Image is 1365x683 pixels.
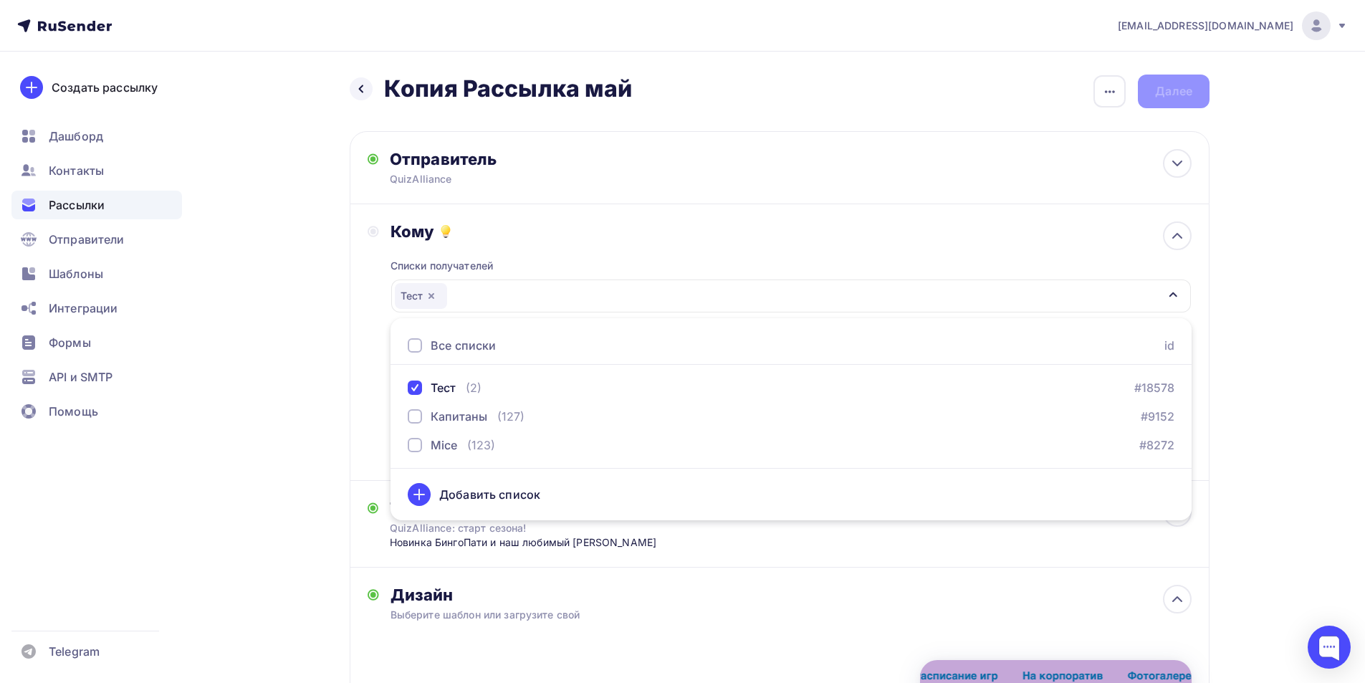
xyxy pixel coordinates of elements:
span: [EMAIL_ADDRESS][DOMAIN_NAME] [1118,19,1293,33]
div: (123) [467,436,495,454]
div: Капитаны [431,408,487,425]
div: Тема [390,498,673,518]
a: [EMAIL_ADDRESS][DOMAIN_NAME] [1118,11,1348,40]
div: Тест [395,283,447,309]
a: Шаблоны [11,259,182,288]
a: Отправители [11,225,182,254]
span: Интеграции [49,300,118,317]
div: (127) [497,408,525,425]
div: (2) [466,379,482,396]
span: Формы [49,334,91,351]
h2: Копия Рассылка май [384,75,633,103]
span: Рассылки [49,196,105,214]
div: Все списки [431,337,496,354]
span: API и SMTP [49,368,112,386]
button: Тест [391,279,1192,313]
span: Отправители [49,231,125,248]
a: Рассылки [11,191,182,219]
div: Выберите шаблон или загрузите свой [391,608,1112,622]
div: Дизайн [391,585,1192,605]
span: Помощь [49,403,98,420]
div: id [1164,337,1174,354]
div: Новинка БингоПати и наш любимый [PERSON_NAME] [390,535,673,550]
a: #9152 [1141,408,1174,425]
div: Списки получателей [391,259,494,273]
a: Дашборд [11,122,182,151]
span: Дашборд [49,128,103,145]
a: Контакты [11,156,182,185]
div: Отправитель [390,149,700,169]
ul: Тест [391,318,1192,520]
div: Mice [431,436,457,454]
a: #18578 [1134,379,1174,396]
div: QuizAlliance: старт сезона! [390,521,645,535]
div: Добавить список [439,486,540,503]
div: Тест [431,379,456,396]
div: Кому [391,221,1192,242]
span: Telegram [49,643,100,660]
div: Создать рассылку [52,79,158,96]
span: Контакты [49,162,104,179]
span: Шаблоны [49,265,103,282]
div: QuizAlliance [390,172,669,186]
a: #8272 [1139,436,1174,454]
a: Формы [11,328,182,357]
